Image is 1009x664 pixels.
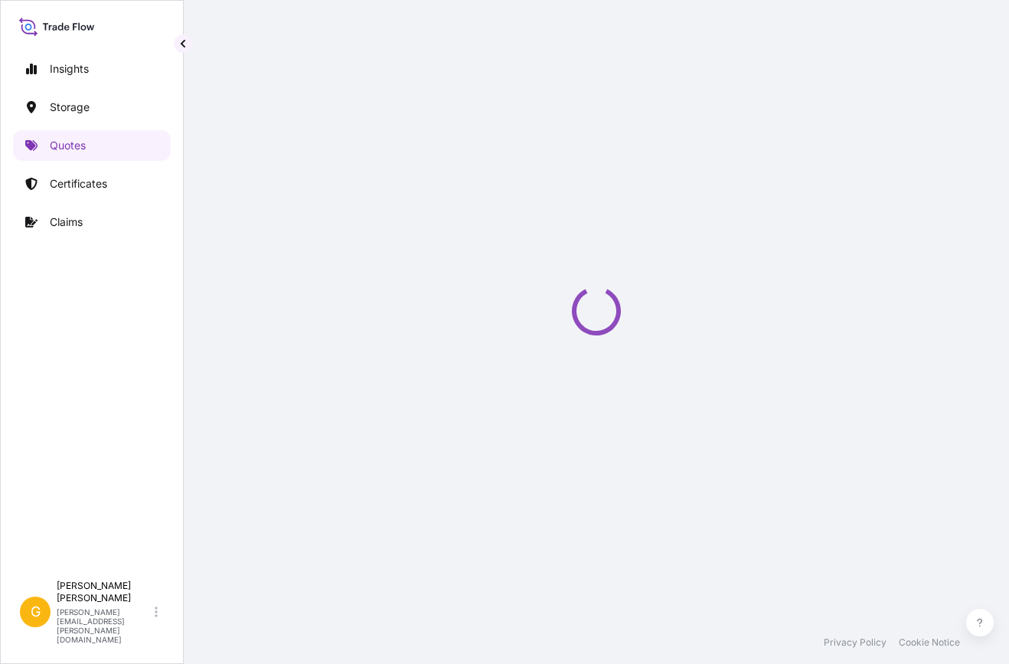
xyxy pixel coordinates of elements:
[50,214,83,230] p: Claims
[50,100,90,115] p: Storage
[50,61,89,77] p: Insights
[50,138,86,153] p: Quotes
[13,207,171,237] a: Claims
[31,604,41,620] span: G
[13,54,171,84] a: Insights
[824,636,887,649] a: Privacy Policy
[13,168,171,199] a: Certificates
[13,92,171,123] a: Storage
[13,130,171,161] a: Quotes
[50,176,107,191] p: Certificates
[57,607,152,644] p: [PERSON_NAME][EMAIL_ADDRESS][PERSON_NAME][DOMAIN_NAME]
[57,580,152,604] p: [PERSON_NAME] [PERSON_NAME]
[899,636,960,649] a: Cookie Notice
